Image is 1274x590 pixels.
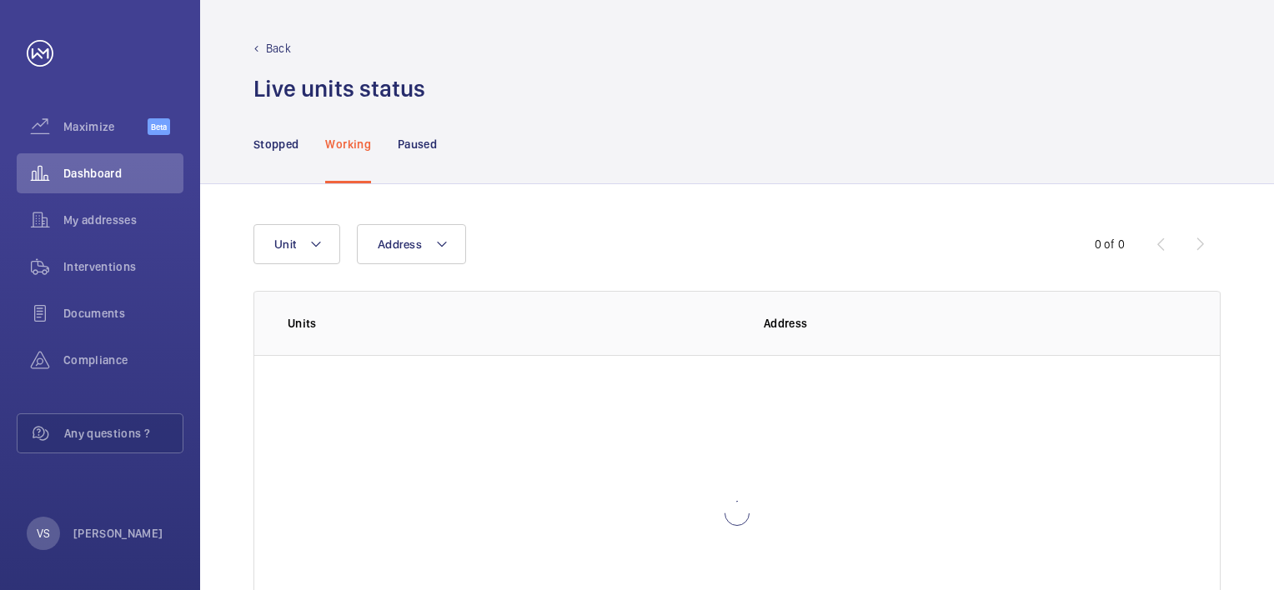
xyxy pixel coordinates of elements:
[63,305,183,322] span: Documents
[357,224,466,264] button: Address
[253,73,425,104] h1: Live units status
[1095,236,1125,252] div: 0 of 0
[398,136,437,152] p: Paused
[253,224,340,264] button: Unit
[63,352,183,368] span: Compliance
[64,425,183,442] span: Any questions ?
[266,40,291,57] p: Back
[63,258,183,275] span: Interventions
[288,315,737,332] p: Units
[148,118,170,135] span: Beta
[63,212,183,228] span: My addresses
[73,525,163,542] p: [PERSON_NAME]
[37,525,50,542] p: VS
[764,315,1186,332] p: Address
[63,165,183,182] span: Dashboard
[378,237,422,251] span: Address
[325,136,370,152] p: Working
[253,136,298,152] p: Stopped
[274,237,296,251] span: Unit
[63,118,148,135] span: Maximize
